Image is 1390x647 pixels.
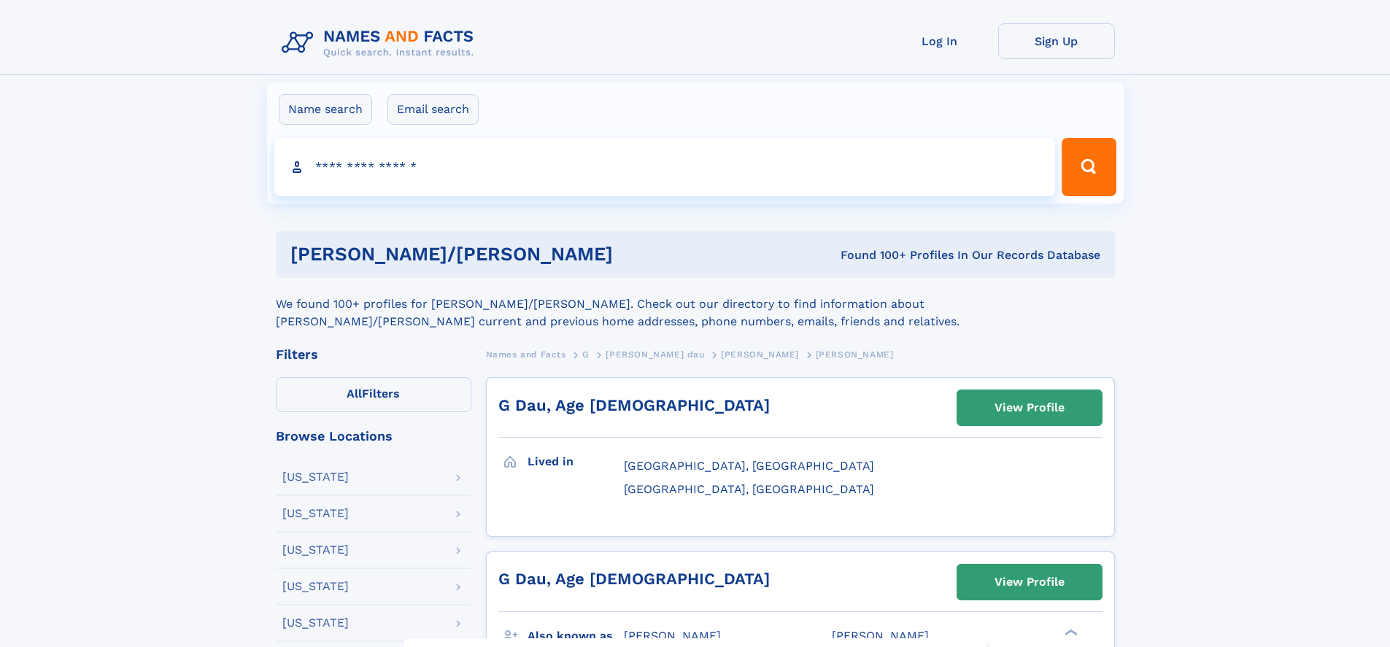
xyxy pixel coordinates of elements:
div: Browse Locations [276,430,471,443]
div: [US_STATE] [282,508,349,519]
div: Filters [276,348,471,361]
span: [PERSON_NAME] [816,349,894,360]
div: We found 100+ profiles for [PERSON_NAME]/[PERSON_NAME]. Check out our directory to find informati... [276,278,1115,330]
span: [PERSON_NAME] [721,349,799,360]
a: G Dau, Age [DEMOGRAPHIC_DATA] [498,570,770,588]
div: [US_STATE] [282,471,349,483]
img: Logo Names and Facts [276,23,486,63]
span: [GEOGRAPHIC_DATA], [GEOGRAPHIC_DATA] [624,482,874,496]
span: All [347,387,362,400]
div: [US_STATE] [282,544,349,556]
label: Email search [387,94,479,125]
a: G [582,345,590,363]
button: Search Button [1062,138,1116,196]
h3: Lived in [528,449,624,474]
span: G [582,349,590,360]
label: Name search [279,94,372,125]
div: [US_STATE] [282,617,349,629]
div: [US_STATE] [282,581,349,592]
div: View Profile [995,565,1065,599]
a: Log In [881,23,998,59]
input: search input [274,138,1056,196]
a: View Profile [957,565,1102,600]
h1: [PERSON_NAME]/[PERSON_NAME] [290,245,727,263]
a: [PERSON_NAME] dau [606,345,704,363]
a: Names and Facts [486,345,566,363]
div: ❯ [1061,627,1078,637]
span: [PERSON_NAME] [624,629,721,643]
div: View Profile [995,391,1065,425]
span: [PERSON_NAME] [832,629,929,643]
a: Sign Up [998,23,1115,59]
span: [GEOGRAPHIC_DATA], [GEOGRAPHIC_DATA] [624,459,874,473]
a: G Dau, Age [DEMOGRAPHIC_DATA] [498,396,770,414]
label: Filters [276,377,471,412]
a: View Profile [957,390,1102,425]
a: [PERSON_NAME] [721,345,799,363]
span: [PERSON_NAME] dau [606,349,704,360]
div: Found 100+ Profiles In Our Records Database [727,247,1100,263]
